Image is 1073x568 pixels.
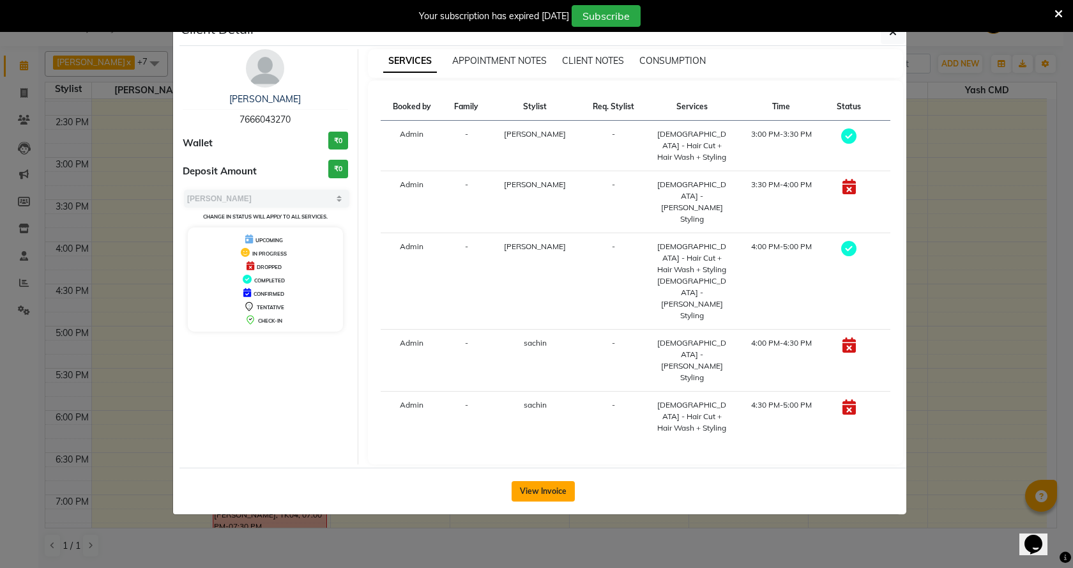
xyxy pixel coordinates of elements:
td: 4:00 PM-5:00 PM [737,233,826,330]
span: CONSUMPTION [639,55,706,66]
span: TENTATIVE [257,304,284,311]
th: Booked by [381,93,443,121]
span: sachin [524,400,547,410]
div: [DEMOGRAPHIC_DATA] - Hair Cut + Hair Wash + Styling [655,241,729,275]
button: Subscribe [572,5,641,27]
td: - [581,171,647,233]
span: [PERSON_NAME] [504,129,566,139]
td: - [581,330,647,392]
div: [DEMOGRAPHIC_DATA] - [PERSON_NAME] Styling [655,337,729,383]
span: COMPLETED [254,277,285,284]
td: Admin [381,121,443,171]
th: Family [443,93,490,121]
td: - [581,121,647,171]
td: 4:30 PM-5:00 PM [737,392,826,442]
span: sachin [524,338,547,348]
h3: ₹0 [328,160,348,178]
div: [DEMOGRAPHIC_DATA] - Hair Cut + Hair Wash + Styling [655,128,729,163]
span: IN PROGRESS [252,250,287,257]
img: avatar [246,49,284,88]
iframe: chat widget [1019,517,1060,555]
td: - [443,233,490,330]
td: - [581,392,647,442]
span: SERVICES [383,50,437,73]
span: [PERSON_NAME] [504,242,566,251]
td: - [443,171,490,233]
td: - [443,392,490,442]
span: DROPPED [257,264,282,270]
div: [DEMOGRAPHIC_DATA] - Hair Cut + Hair Wash + Styling [655,399,729,434]
button: View Invoice [512,481,575,502]
span: CLIENT NOTES [562,55,624,66]
td: - [443,121,490,171]
h3: ₹0 [328,132,348,150]
td: Admin [381,233,443,330]
td: Admin [381,392,443,442]
th: Req. Stylist [581,93,647,121]
span: Wallet [183,136,213,151]
td: - [581,233,647,330]
a: [PERSON_NAME] [229,93,301,105]
th: Status [826,93,872,121]
span: CONFIRMED [254,291,284,297]
td: 3:30 PM-4:00 PM [737,171,826,233]
div: [DEMOGRAPHIC_DATA] - [PERSON_NAME] Styling [655,275,729,321]
div: Your subscription has expired [DATE] [419,10,569,23]
td: 3:00 PM-3:30 PM [737,121,826,171]
span: CHECK-IN [258,318,282,324]
th: Stylist [490,93,581,121]
span: APPOINTMENT NOTES [452,55,547,66]
small: Change in status will apply to all services. [203,213,328,220]
span: UPCOMING [255,237,283,243]
th: Time [737,93,826,121]
div: [DEMOGRAPHIC_DATA] - [PERSON_NAME] Styling [655,179,729,225]
span: Deposit Amount [183,164,257,179]
td: 4:00 PM-4:30 PM [737,330,826,392]
td: Admin [381,330,443,392]
span: [PERSON_NAME] [504,180,566,189]
td: Admin [381,171,443,233]
th: Services [647,93,737,121]
td: - [443,330,490,392]
span: 7666043270 [240,114,291,125]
